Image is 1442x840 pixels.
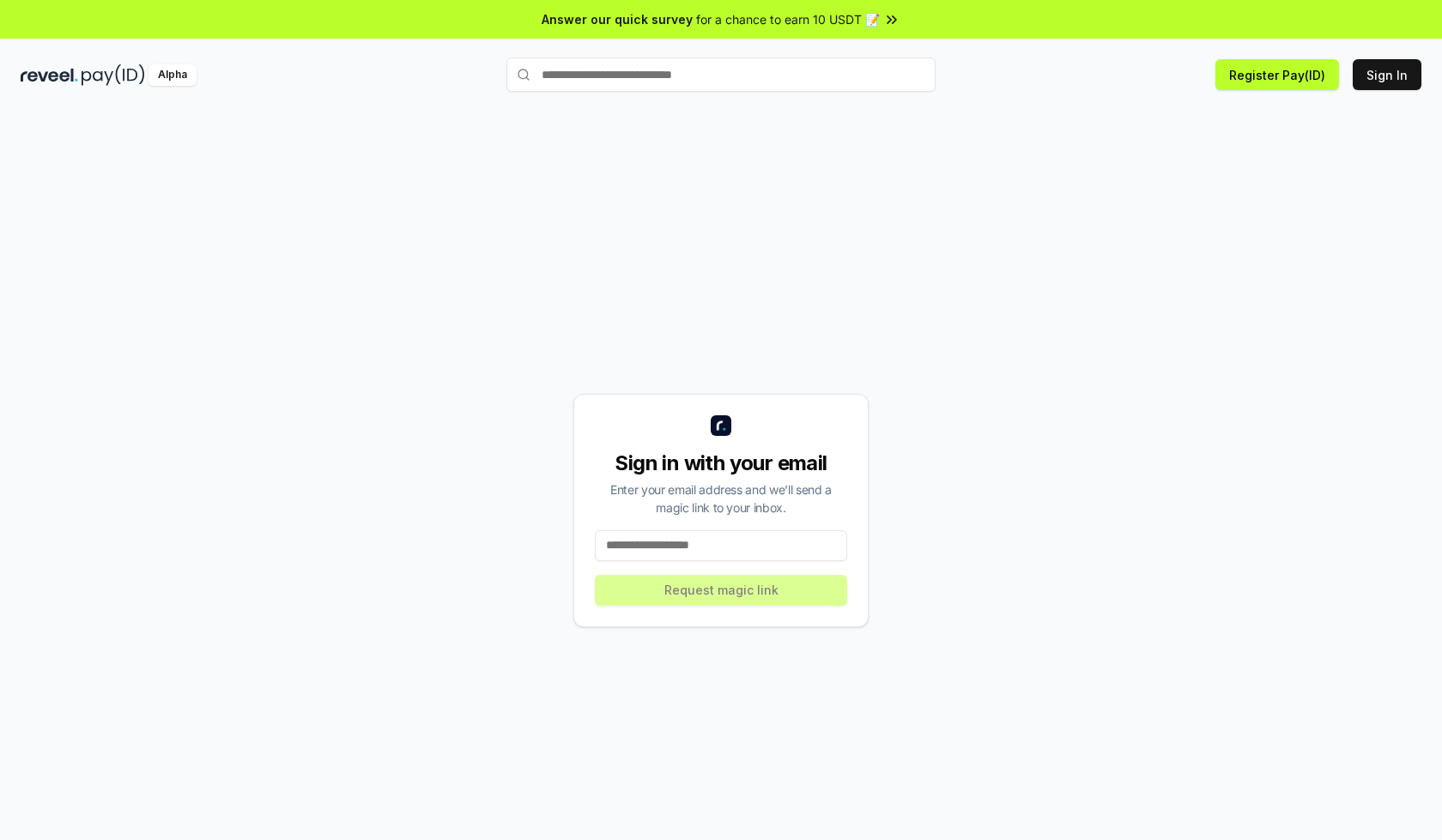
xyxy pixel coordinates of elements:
img: logo_small [711,415,731,436]
button: Register Pay(ID) [1215,59,1339,90]
div: Alpha [148,64,197,86]
div: Enter your email address and we’ll send a magic link to your inbox. [595,480,847,517]
img: pay_id [82,64,145,86]
span: Answer our quick survey [542,10,693,28]
button: Sign In [1353,59,1421,90]
img: reveel_dark [21,64,78,86]
span: for a chance to earn 10 USDT 📝 [696,10,880,28]
div: Sign in with your email [595,450,847,477]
